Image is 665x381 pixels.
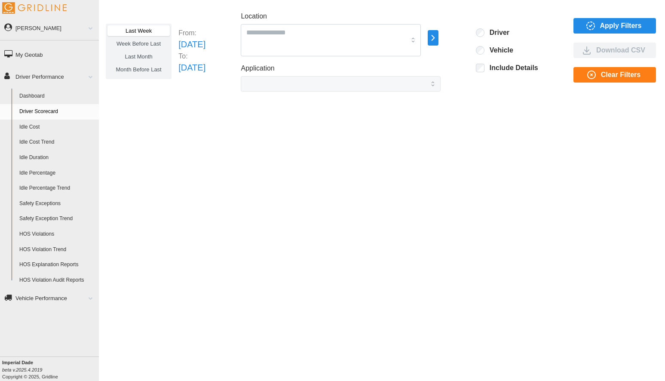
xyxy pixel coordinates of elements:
a: Idle Percentage Trend [15,181,99,196]
span: Download CSV [596,43,645,58]
a: Idle Cost [15,120,99,135]
button: Apply Filters [573,18,656,34]
a: Safety Exception Trend [15,211,99,227]
a: Driver Scorecard [15,104,99,120]
span: Last Month [125,53,152,60]
a: Idle Cost Trend [15,135,99,150]
a: HOS Explanation Reports [15,257,99,273]
a: HOS Violation Trend [15,242,99,258]
a: Dashboard [15,89,99,104]
span: Week Before Last [116,40,161,47]
button: Download CSV [573,43,656,58]
label: Include Details [484,64,538,72]
a: Idle Percentage [15,166,99,181]
p: [DATE] [178,61,205,74]
p: To: [178,51,205,61]
b: Imperial Dade [2,360,33,365]
span: Apply Filters [600,18,642,33]
label: Driver [484,28,509,37]
label: Location [241,11,267,22]
label: Application [241,63,274,74]
p: [DATE] [178,38,205,51]
span: Month Before Last [116,66,162,73]
i: beta v.2025.4.2019 [2,367,42,372]
img: Gridline [2,2,67,14]
a: Idle Duration [15,150,99,166]
a: HOS Violation Audit Reports [15,273,99,288]
a: HOS Violations [15,227,99,242]
span: Last Week [126,28,152,34]
p: From: [178,28,205,38]
label: Vehicle [484,46,513,55]
a: Safety Exceptions [15,196,99,212]
div: Copyright © 2025, Gridline [2,359,99,380]
span: Clear Filters [601,68,640,82]
button: Clear Filters [573,67,656,83]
